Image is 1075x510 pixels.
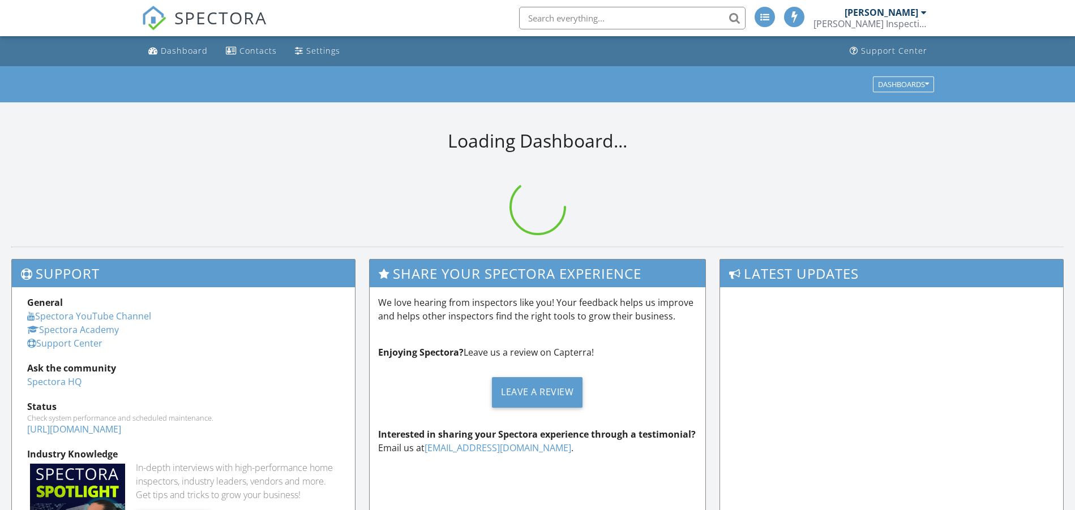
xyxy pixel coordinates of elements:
h3: Share Your Spectora Experience [370,260,706,287]
span: SPECTORA [174,6,267,29]
div: Dashboards [878,80,929,88]
div: Support Center [861,45,927,56]
a: Leave a Review [378,368,697,416]
a: Spectora HQ [27,375,82,388]
a: [EMAIL_ADDRESS][DOMAIN_NAME] [425,442,571,454]
strong: General [27,296,63,309]
input: Search everything... [519,7,746,29]
div: Ask the community [27,361,340,375]
div: Industry Knowledge [27,447,340,461]
a: Contacts [221,41,281,62]
div: Contacts [239,45,277,56]
img: The Best Home Inspection Software - Spectora [142,6,166,31]
div: Status [27,400,340,413]
a: Spectora Academy [27,323,119,336]
strong: Interested in sharing your Spectora experience through a testimonial? [378,428,696,440]
div: Settings [306,45,340,56]
a: Support Center [27,337,102,349]
div: Dashboard [161,45,208,56]
a: Dashboard [144,41,212,62]
div: [PERSON_NAME] [845,7,918,18]
a: [URL][DOMAIN_NAME] [27,423,121,435]
p: Leave us a review on Capterra! [378,345,697,359]
a: Settings [290,41,345,62]
div: Leave a Review [492,377,583,408]
div: Check system performance and scheduled maintenance. [27,413,340,422]
a: Spectora YouTube Channel [27,310,151,322]
strong: Enjoying Spectora? [378,346,464,358]
div: Dana Inspection Services, Inc. [813,18,927,29]
button: Dashboards [873,76,934,92]
a: Support Center [845,41,932,62]
p: Email us at . [378,427,697,455]
h3: Latest Updates [720,260,1063,287]
h3: Support [12,260,355,287]
div: In-depth interviews with high-performance home inspectors, industry leaders, vendors and more. Ge... [136,461,340,502]
a: SPECTORA [142,15,267,39]
p: We love hearing from inspectors like you! Your feedback helps us improve and helps other inspecto... [378,296,697,323]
